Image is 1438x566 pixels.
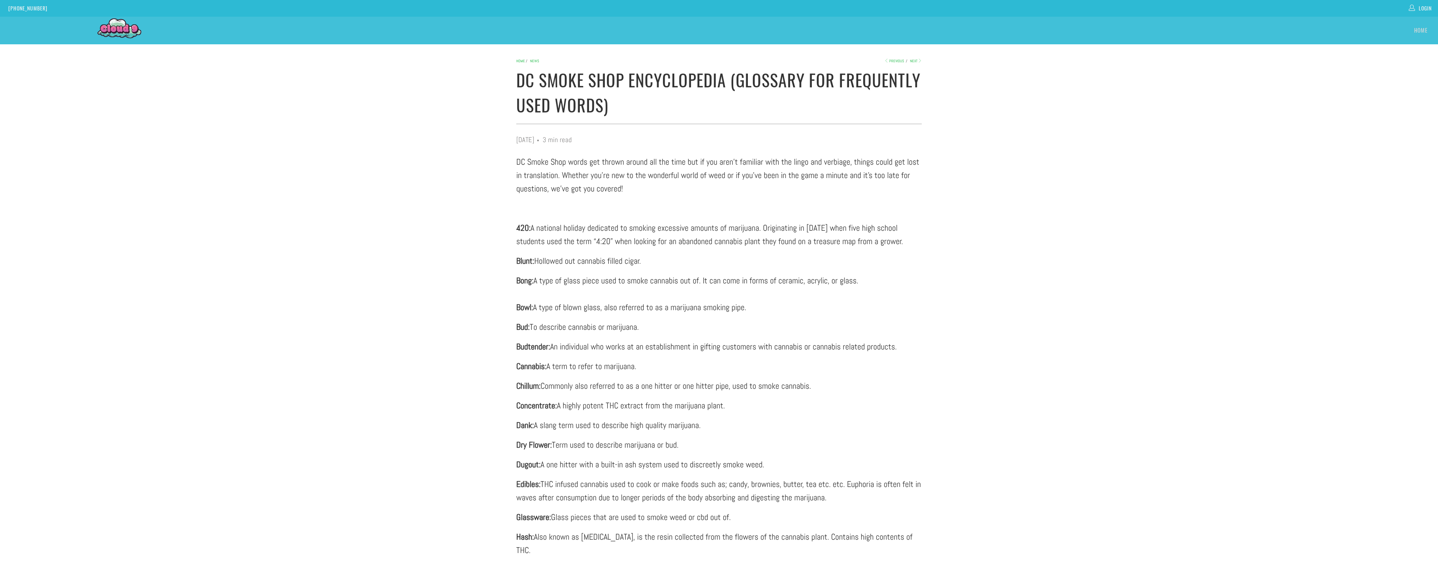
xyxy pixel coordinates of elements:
[516,275,533,286] strong: Bong:
[516,59,525,64] a: Home
[516,361,546,372] strong: Cannabis:
[516,359,922,373] p: A term to refer to marijuana.
[516,399,922,412] p: A highly potent THC extract from the marijuana plant.
[884,59,904,64] a: Previous
[516,321,530,332] strong: Bud:
[906,59,909,64] span: /
[516,438,922,451] p: Term used to describe marijuana or bud.
[516,510,922,524] p: Glass pieces that are used to smoke weed or cbd out of.
[516,400,557,411] strong: Concentrate:
[516,380,541,391] strong: Chillum:
[516,530,922,557] p: Also known as [MEDICAL_DATA], is the resin collected from the flowers of the cannabis plant. Cont...
[516,479,541,490] strong: Edibles:
[516,302,533,313] strong: Bowl:
[516,274,922,314] p: A type of glass piece used to smoke cannabis out of. It can come in forms of ceramic, acrylic, or...
[516,477,922,504] p: THC infused cannabis used to cook or make foods such as; candy, brownies, butter, tea etc. etc. E...
[516,221,922,248] p: A national holiday dedicated to smoking excessive amounts of marijuana. Originating in [DATE] whe...
[516,420,534,431] strong: Dank:
[910,59,922,64] a: Next
[516,255,534,266] strong: Blunt:
[516,320,922,334] p: To describe cannabis or marijuana.
[516,66,922,117] h1: DC Smoke Shop Encyclopedia (Glossary for Frequently Used Words)
[516,459,541,470] strong: Dugout:
[516,458,922,471] p: A one hitter with a built-in ash system used to discreetly smoke weed.
[530,59,539,64] a: News
[516,133,534,147] span: [DATE]
[516,222,530,233] strong: 420:
[516,418,922,432] p: A slang term used to describe high quality marijuana.
[516,254,922,268] p: Hollowed out cannabis filled cigar.
[543,133,572,147] span: 3 min read
[526,59,529,64] span: /
[516,379,922,393] p: Commonly also referred to as a one hitter or one hitter pipe, used to smoke cannabis.
[516,531,534,542] strong: Hash:
[516,512,551,523] strong: Glassware:
[516,340,922,353] p: An individual who works at an establishment in gifting customers with cannabis or cannabis relate...
[516,439,552,450] strong: Dry Flower:
[1414,21,1428,40] a: Home
[516,341,550,352] strong: Budtender:
[516,155,922,195] p: DC Smoke Shop words get thrown around all the time but if you aren’t familiar with the lingo and ...
[97,17,141,42] img: Cloud 9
